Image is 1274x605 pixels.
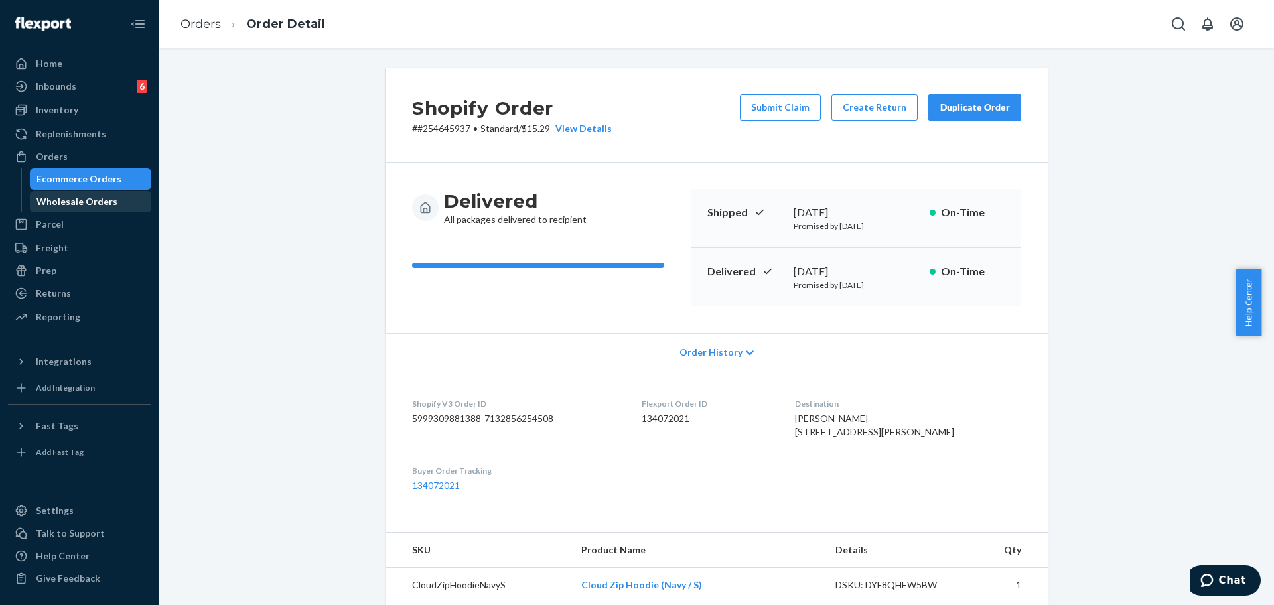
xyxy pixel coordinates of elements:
[246,17,325,31] a: Order Detail
[36,310,80,324] div: Reporting
[1194,11,1221,37] button: Open notifications
[1236,269,1261,336] button: Help Center
[30,168,152,190] a: Ecommerce Orders
[480,123,518,134] span: Standard
[36,355,92,368] div: Integrations
[795,413,954,437] span: [PERSON_NAME] [STREET_ADDRESS][PERSON_NAME]
[412,94,612,122] h2: Shopify Order
[794,279,919,291] p: Promised by [DATE]
[740,94,821,121] button: Submit Claim
[8,377,151,399] a: Add Integration
[941,264,1005,279] p: On-Time
[642,412,774,425] dd: 134072021
[473,123,478,134] span: •
[8,545,151,567] a: Help Center
[36,80,76,93] div: Inbounds
[36,549,90,563] div: Help Center
[36,195,117,208] div: Wholesale Orders
[36,218,64,231] div: Parcel
[412,398,620,409] dt: Shopify V3 Order ID
[8,568,151,589] button: Give Feedback
[137,80,147,93] div: 6
[444,189,587,213] h3: Delivered
[36,504,74,517] div: Settings
[8,283,151,304] a: Returns
[1224,11,1250,37] button: Open account menu
[581,579,702,590] a: Cloud Zip Hoodie (Navy / S)
[36,127,106,141] div: Replenishments
[825,533,971,568] th: Details
[412,412,620,425] dd: 5999309881388-7132856254508
[36,150,68,163] div: Orders
[8,442,151,463] a: Add Fast Tag
[412,465,620,476] dt: Buyer Order Tracking
[8,306,151,328] a: Reporting
[571,533,825,568] th: Product Name
[36,264,56,277] div: Prep
[795,398,1021,409] dt: Destination
[386,533,571,568] th: SKU
[835,578,960,592] div: DSKU: DYF8QHEW5BW
[8,237,151,259] a: Freight
[707,205,783,220] p: Shipped
[1190,565,1261,598] iframe: Opens a widget where you can chat to one of our agents
[36,57,62,70] div: Home
[8,260,151,281] a: Prep
[412,480,460,491] a: 134072021
[36,382,95,393] div: Add Integration
[386,568,571,603] td: CloudZipHoodieNavyS
[8,53,151,74] a: Home
[928,94,1021,121] button: Duplicate Order
[8,100,151,121] a: Inventory
[8,351,151,372] button: Integrations
[36,419,78,433] div: Fast Tags
[444,189,587,226] div: All packages delivered to recipient
[794,205,919,220] div: [DATE]
[8,123,151,145] a: Replenishments
[36,527,105,540] div: Talk to Support
[8,76,151,97] a: Inbounds6
[971,568,1048,603] td: 1
[679,346,743,359] span: Order History
[8,500,151,521] a: Settings
[794,264,919,279] div: [DATE]
[971,533,1048,568] th: Qty
[36,572,100,585] div: Give Feedback
[30,191,152,212] a: Wholesale Orders
[170,5,336,44] ol: breadcrumbs
[36,241,68,255] div: Freight
[1165,11,1192,37] button: Open Search Box
[36,446,84,458] div: Add Fast Tag
[642,398,774,409] dt: Flexport Order ID
[831,94,918,121] button: Create Return
[36,172,121,186] div: Ecommerce Orders
[940,101,1010,114] div: Duplicate Order
[125,11,151,37] button: Close Navigation
[941,205,1005,220] p: On-Time
[8,146,151,167] a: Orders
[8,415,151,437] button: Fast Tags
[36,287,71,300] div: Returns
[794,220,919,232] p: Promised by [DATE]
[412,122,612,135] p: # #254645937 / $15.29
[180,17,221,31] a: Orders
[550,122,612,135] button: View Details
[15,17,71,31] img: Flexport logo
[36,103,78,117] div: Inventory
[8,214,151,235] a: Parcel
[8,523,151,544] button: Talk to Support
[707,264,783,279] p: Delivered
